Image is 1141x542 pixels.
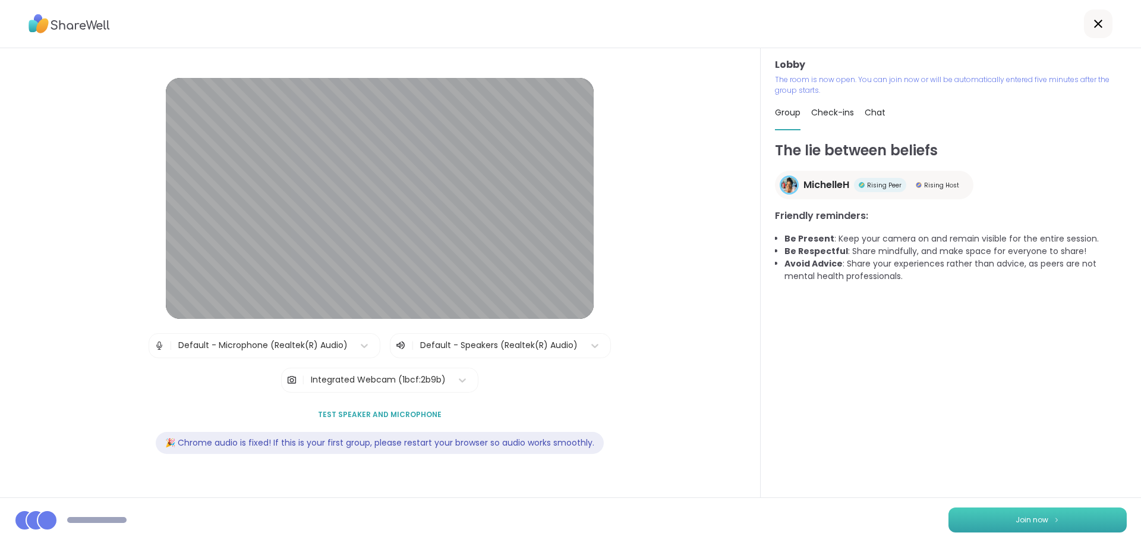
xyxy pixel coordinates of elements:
span: Check-ins [811,106,854,118]
span: | [169,334,172,358]
span: Chat [865,106,885,118]
h3: Lobby [775,58,1127,72]
span: Join now [1016,515,1048,525]
img: Rising Host [916,182,922,188]
img: Camera [286,368,297,392]
span: Rising Host [924,181,959,190]
p: The room is now open. You can join now or will be automatically entered five minutes after the gr... [775,74,1127,96]
img: ShareWell Logomark [1053,516,1060,523]
li: : Share mindfully, and make space for everyone to share! [784,245,1127,258]
div: Integrated Webcam (1bcf:2b9b) [311,374,446,386]
span: Group [775,106,800,118]
h3: Friendly reminders: [775,209,1127,223]
button: Test speaker and microphone [313,402,446,427]
b: Be Present [784,233,834,245]
span: MichelleH [803,178,849,192]
b: Be Respectful [784,245,848,257]
span: Rising Peer [867,181,902,190]
a: MichelleHMichelleHRising PeerRising PeerRising HostRising Host [775,171,973,199]
div: 🎉 Chrome audio is fixed! If this is your first group, please restart your browser so audio works ... [156,432,604,454]
img: Microphone [154,334,165,358]
li: : Share your experiences rather than advice, as peers are not mental health professionals. [784,258,1127,283]
h1: The lie between beliefs [775,140,1127,161]
b: Avoid Advice [784,258,843,270]
div: Default - Microphone (Realtek(R) Audio) [178,339,348,352]
span: Test speaker and microphone [318,409,442,420]
img: ShareWell Logo [29,10,110,37]
span: | [302,368,305,392]
span: | [411,339,414,353]
img: Rising Peer [859,182,865,188]
button: Join now [948,507,1127,532]
li: : Keep your camera on and remain visible for the entire session. [784,233,1127,245]
img: MichelleH [781,177,797,193]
